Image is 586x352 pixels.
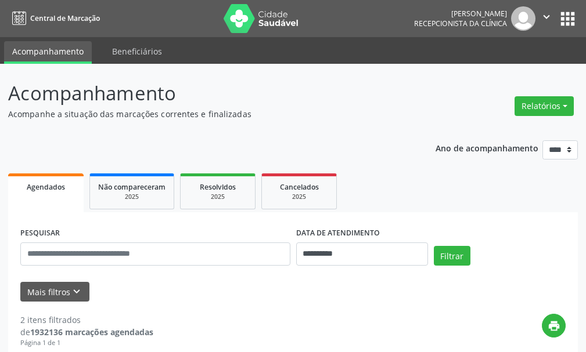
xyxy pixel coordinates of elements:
[70,285,83,298] i: keyboard_arrow_down
[200,182,236,192] span: Resolvidos
[30,13,100,23] span: Central de Marcação
[20,338,153,348] div: Página 1 de 1
[8,108,407,120] p: Acompanhe a situação das marcações correntes e finalizadas
[558,9,578,29] button: apps
[98,182,166,192] span: Não compareceram
[8,79,407,108] p: Acompanhamento
[98,193,166,201] div: 2025
[27,182,65,192] span: Agendados
[548,320,560,332] i: print
[8,9,100,28] a: Central de Marcação
[540,10,553,23] i: 
[434,246,470,266] button: Filtrar
[542,314,566,338] button: print
[535,6,558,31] button: 
[511,6,535,31] img: img
[4,41,92,64] a: Acompanhamento
[280,182,319,192] span: Cancelados
[515,96,574,116] button: Relatórios
[104,41,170,61] a: Beneficiários
[436,140,538,155] p: Ano de acompanhamento
[20,282,89,302] button: Mais filtroskeyboard_arrow_down
[296,224,380,242] label: DATA DE ATENDIMENTO
[30,326,153,338] strong: 1932136 marcações agendadas
[20,224,60,242] label: PESQUISAR
[20,326,153,338] div: de
[414,9,507,19] div: [PERSON_NAME]
[414,19,507,28] span: Recepcionista da clínica
[20,314,153,326] div: 2 itens filtrados
[270,193,328,201] div: 2025
[189,193,247,201] div: 2025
